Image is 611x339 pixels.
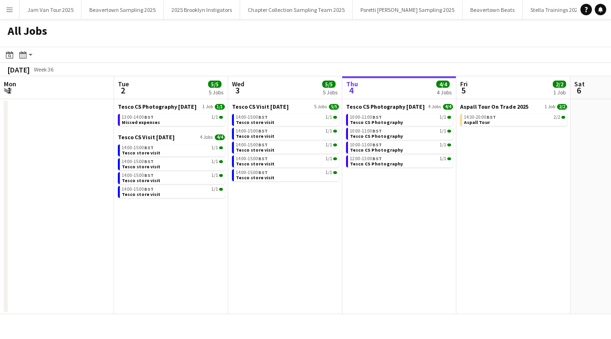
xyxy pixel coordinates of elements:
[350,142,451,153] a: 10:00-11:00BST1/1Tesco CS Photography
[122,145,154,150] span: 14:00-15:00
[240,0,353,19] button: Chapter Collection Sampling Team 2025
[144,186,154,192] span: BST
[118,134,225,141] a: Tesco CS Visit [DATE]4 Jobs4/4
[322,81,336,88] span: 5/5
[236,155,337,166] a: 14:00-15:00BST1/1Tesco store visit
[144,172,154,178] span: BST
[232,80,244,88] span: Wed
[118,103,225,110] a: Tesco CS Photography [DATE]1 Job1/1
[460,103,567,128] div: Aspall Tour On Trade 20251 Job2/214:30-20:00BST2/2Aspall Tour
[447,144,451,146] span: 1/1
[440,143,446,147] span: 1/1
[2,85,16,96] span: 1
[232,103,339,110] a: Tesco CS Visit [DATE]5 Jobs5/5
[350,161,403,167] span: Tesco CS Photography
[258,114,268,120] span: BST
[200,134,213,140] span: 4 Jobs
[464,115,496,120] span: 14:30-20:00
[464,119,490,125] span: Aspall Tour
[372,155,382,162] span: BST
[236,156,268,161] span: 14:00-15:00
[464,114,565,125] a: 14:30-20:00BST2/2Aspall Tour
[219,174,223,177] span: 1/1
[440,115,446,120] span: 1/1
[122,164,160,170] span: Tesco store visit
[122,114,223,125] a: 13:00-14:00BST1/1Missed expenses
[215,104,225,110] span: 1/1
[463,0,523,19] button: Beavertown Beats
[8,65,30,74] div: [DATE]
[236,175,274,181] span: Tesco store visit
[211,159,218,164] span: 1/1
[326,115,332,120] span: 1/1
[122,144,223,155] a: 14:00-15:00BST1/1Tesco store visit
[211,115,218,120] span: 1/1
[443,104,453,110] span: 4/4
[236,143,268,147] span: 14:00-15:00
[231,85,244,96] span: 3
[350,133,403,139] span: Tesco CS Photography
[122,177,160,184] span: Tesco store visit
[122,191,160,197] span: Tesco store visit
[258,128,268,134] span: BST
[144,144,154,151] span: BST
[350,128,451,139] a: 10:00-11:00BST1/1Tesco CS Photography
[350,115,382,120] span: 10:00-11:00
[219,188,223,191] span: 1/1
[20,0,82,19] button: Jam Van Tour 2025
[554,115,560,120] span: 2/2
[258,169,268,175] span: BST
[122,158,223,169] a: 14:00-15:00BST1/1Tesco store visit
[314,104,327,110] span: 5 Jobs
[122,159,154,164] span: 14:00-15:00
[333,116,337,119] span: 1/1
[236,133,274,139] span: Tesco store visit
[209,89,223,96] div: 5 Jobs
[447,116,451,119] span: 1/1
[122,173,154,178] span: 14:00-15:00
[211,187,218,192] span: 1/1
[118,103,225,134] div: Tesco CS Photography [DATE]1 Job1/113:00-14:00BST1/1Missed expenses
[346,80,358,88] span: Thu
[236,114,337,125] a: 14:00-15:00BST1/1Tesco store visit
[236,142,337,153] a: 14:00-15:00BST1/1Tesco store visit
[329,104,339,110] span: 5/5
[122,150,160,156] span: Tesco store visit
[258,155,268,162] span: BST
[460,80,468,88] span: Fri
[440,156,446,161] span: 1/1
[553,81,566,88] span: 2/2
[460,103,567,110] a: Aspall Tour On Trade 20251 Job2/2
[557,104,567,110] span: 2/2
[326,129,332,134] span: 1/1
[258,142,268,148] span: BST
[144,114,154,120] span: BST
[144,158,154,164] span: BST
[372,142,382,148] span: BST
[236,129,268,134] span: 14:00-15:00
[437,89,452,96] div: 4 Jobs
[447,130,451,133] span: 1/1
[553,89,566,96] div: 1 Job
[323,89,337,96] div: 5 Jobs
[215,134,225,140] span: 4/4
[350,119,403,125] span: Tesco CS Photography
[459,85,468,96] span: 5
[350,156,382,161] span: 12:00-13:00
[122,172,223,183] a: 14:00-15:00BST1/1Tesco store visit
[82,0,164,19] button: Beavertown Sampling 2025
[346,103,425,110] span: Tesco CS Photography September 2025
[460,103,528,110] span: Aspall Tour On Trade 2025
[333,130,337,133] span: 1/1
[122,119,160,125] span: Missed expenses
[486,114,496,120] span: BST
[32,66,55,73] span: Week 36
[236,170,268,175] span: 14:00-15:00
[346,103,453,110] a: Tesco CS Photography [DATE]4 Jobs4/4
[236,128,337,139] a: 14:00-15:00BST1/1Tesco store visit
[428,104,441,110] span: 4 Jobs
[333,171,337,174] span: 1/1
[326,156,332,161] span: 1/1
[436,81,450,88] span: 4/4
[219,116,223,119] span: 1/1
